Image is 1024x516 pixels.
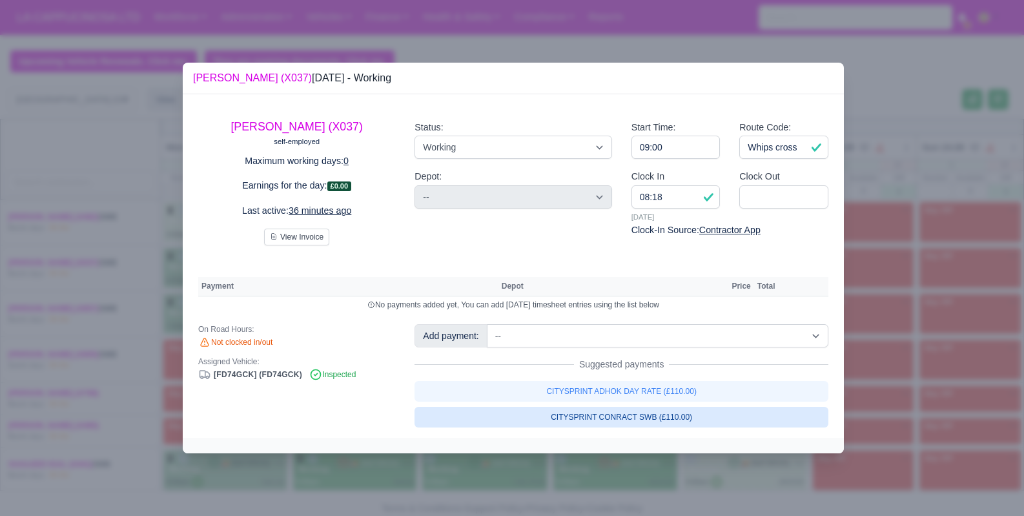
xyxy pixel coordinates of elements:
th: Depot [498,277,719,296]
label: Depot: [415,169,442,184]
div: [DATE] - Working [193,70,391,86]
small: [DATE] [631,211,721,223]
p: Last active: [198,203,395,218]
label: Start Time: [631,120,676,135]
span: £0.00 [327,181,352,191]
small: self-employed [274,138,320,145]
a: [PERSON_NAME] (X037) [230,120,363,133]
span: Inspected [309,370,356,379]
div: Clock-In Source: [631,223,828,238]
u: 0 [343,156,349,166]
a: [PERSON_NAME] (X037) [193,72,312,83]
label: Status: [415,120,443,135]
a: [FD74GCK] (FD74GCK) [198,370,302,379]
u: 36 minutes ago [289,205,351,216]
td: No payments added yet, You can add [DATE] timesheet entries using the list below [198,296,828,314]
th: Payment [198,277,498,296]
div: Not clocked in/out [198,337,395,349]
p: Maximum working days: [198,154,395,169]
span: Suggested payments [574,358,670,371]
th: Total [754,277,779,296]
iframe: Chat Widget [959,454,1024,516]
div: Assigned Vehicle: [198,356,395,367]
u: Contractor App [699,225,761,235]
div: On Road Hours: [198,324,395,335]
a: CITYSPRINT CONRACT SWB (£110.00) [415,407,828,428]
th: Price [728,277,753,296]
a: CITYSPRINT ADHOK DAY RATE (£110.00) [415,381,828,402]
p: Earnings for the day: [198,178,395,193]
label: Clock In [631,169,664,184]
button: View Invoice [264,229,329,245]
div: Add payment: [415,324,487,347]
label: Clock Out [739,169,780,184]
label: Route Code: [739,120,791,135]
